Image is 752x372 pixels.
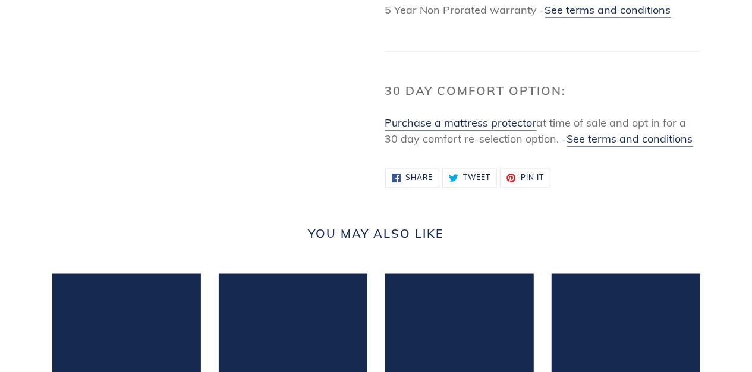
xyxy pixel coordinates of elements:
[385,115,700,147] p: at time of sale and opt in for a 30 day comfort re-selection option. -
[385,84,700,98] h2: 30 Day Comfort Option:
[385,2,700,18] p: 5 Year Non Prorated warranty -
[463,174,490,181] span: Tweet
[52,226,700,241] h2: You may also like
[521,174,544,181] span: Pin it
[405,174,433,181] span: Share
[545,3,671,18] a: See terms and conditions
[567,132,693,147] a: See terms and conditions
[385,116,537,131] a: Purchase a mattress protector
